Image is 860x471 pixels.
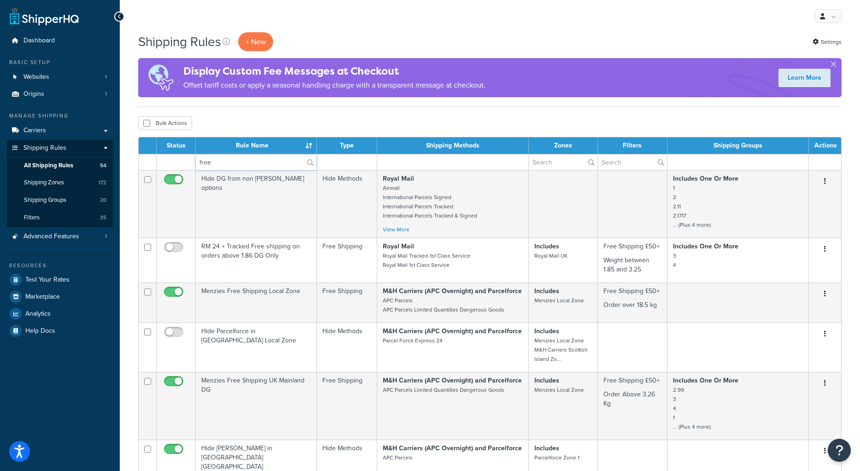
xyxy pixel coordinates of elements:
[105,90,107,98] span: 1
[7,228,113,245] a: Advanced Features 1
[7,209,113,226] a: Filters 35
[7,323,113,339] a: Help Docs
[23,144,66,152] span: Shipping Rules
[383,376,522,385] strong: M&H Carriers (APC Overnight) and Parcelforce
[196,170,317,238] td: Hide DG from non [PERSON_NAME] options
[377,137,529,154] th: Shipping Methods
[25,293,60,301] span: Marketplace
[100,196,106,204] span: 20
[317,323,377,372] td: Hide Methods
[23,37,55,45] span: Dashboard
[317,137,377,154] th: Type
[23,127,46,135] span: Carriers
[603,256,661,274] p: Weight between 1.85 and 3.25
[238,32,273,51] p: + New
[673,376,738,385] strong: Includes One Or More
[196,283,317,323] td: Menzies Free Shipping Local Zone
[383,225,410,234] a: View More
[813,35,842,48] a: Settings
[534,252,567,260] small: Royal Mail UK
[23,90,44,98] span: Origins
[809,137,841,154] th: Actions
[534,453,579,462] small: Parcelforce Zone 1
[183,64,486,79] h4: Display Custom Fee Messages at Checkout
[24,214,40,222] span: Filters
[383,286,522,296] strong: M&H Carriers (APC Overnight) and Parcelforce
[138,33,221,51] h1: Shipping Rules
[534,376,559,385] strong: Includes
[7,192,113,209] li: Shipping Groups
[7,86,113,103] a: Origins 1
[317,283,377,323] td: Free Shipping
[7,157,113,174] li: All Shipping Rules
[10,7,79,25] a: ShipperHQ Home
[529,137,598,154] th: Zones
[7,192,113,209] a: Shipping Groups 20
[196,238,317,283] td: RM 24 + Tracked Free shipping on orders above 1.86 DG Only
[383,326,522,336] strong: M&H Carriers (APC Overnight) and Parcelforce
[317,238,377,283] td: Free Shipping
[105,233,107,241] span: 1
[534,241,559,251] strong: Includes
[598,154,667,170] input: Search
[196,323,317,372] td: Hide Parcelforce in [GEOGRAPHIC_DATA] Local Zone
[7,228,113,245] li: Advanced Features
[7,140,113,157] a: Shipping Rules
[183,79,486,92] p: Offset tariff costs or apply a seasonal handling charge with a transparent message at checkout.
[673,174,738,183] strong: Includes One Or More
[383,174,414,183] strong: Royal Mail
[138,116,192,130] button: Bulk Actions
[157,137,196,154] th: Status
[673,252,676,269] small: 3 4
[7,140,113,227] li: Shipping Rules
[25,327,55,335] span: Help Docs
[24,162,73,170] span: All Shipping Rules
[383,296,504,314] small: APC Parcels APC Parcels Limited Quantities Dangerous Goods
[317,372,377,440] td: Free Shipping
[598,238,667,283] td: Free Shipping £50+
[196,137,317,154] th: Rule Name : activate to sort column ascending
[673,386,711,431] small: 2.99 3 4 1 ... (Plus 4 more)
[529,154,597,170] input: Search
[383,386,504,394] small: APC Parcels Limited Quantities Dangerous Goods
[534,326,559,336] strong: Includes
[7,122,113,139] a: Carriers
[673,184,711,229] small: 1 2 2.11 2.1717 ... (Plus 4 more)
[25,276,70,284] span: Test Your Rates
[7,209,113,226] li: Filters
[100,162,106,170] span: 54
[598,372,667,440] td: Free Shipping £50+
[24,196,66,204] span: Shipping Groups
[99,179,106,187] span: 172
[673,241,738,251] strong: Includes One Or More
[7,174,113,191] a: Shipping Zones 172
[317,170,377,238] td: Hide Methods
[7,271,113,288] a: Test Your Rates
[603,300,661,310] p: Order over 18.5 kg
[7,157,113,174] a: All Shipping Rules 54
[603,390,661,408] p: Order Above 3.26 Kg
[383,252,470,269] small: Royal Mail Tracked 1st Class Service Royal Mail 1st Class Service
[778,69,831,87] a: Learn More
[100,214,106,222] span: 35
[7,288,113,305] li: Marketplace
[383,241,414,251] strong: Royal Mail
[598,137,667,154] th: Filters
[383,336,443,345] small: Parcel Force Express 24
[534,386,584,394] small: Menzies Local Zone
[7,32,113,49] a: Dashboard
[534,443,559,453] strong: Includes
[7,306,113,322] li: Analytics
[105,73,107,81] span: 1
[25,310,51,318] span: Analytics
[828,439,851,462] button: Open Resource Center
[7,86,113,103] li: Origins
[598,283,667,323] td: Free Shipping £50+
[7,262,113,270] div: Resources
[196,154,316,170] input: Search
[7,59,113,66] div: Basic Setup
